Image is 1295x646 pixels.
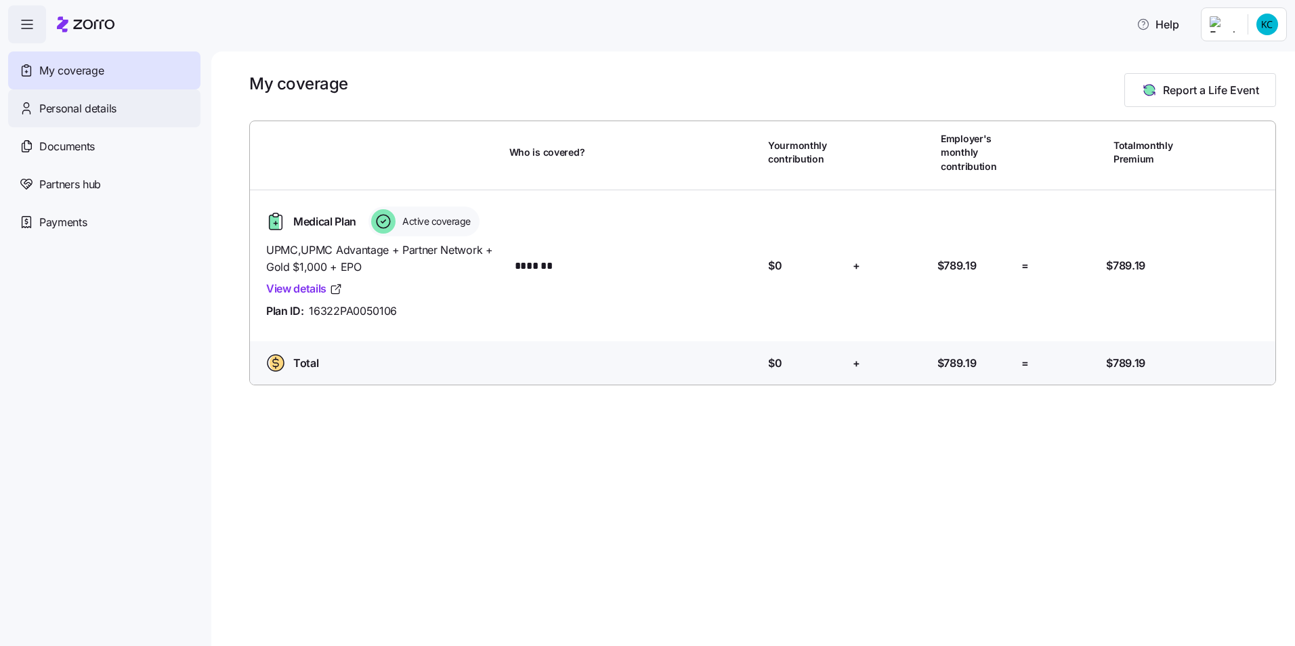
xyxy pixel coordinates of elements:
[941,132,1017,173] span: Employer's monthly contribution
[309,303,397,320] span: 16322PA0050106
[39,176,101,193] span: Partners hub
[1124,73,1276,107] button: Report a Life Event
[1163,82,1259,98] span: Report a Life Event
[768,257,782,274] span: $0
[398,215,471,228] span: Active coverage
[39,214,87,231] span: Payments
[39,100,116,117] span: Personal details
[1106,355,1145,372] span: $789.19
[853,257,860,274] span: +
[1210,16,1237,33] img: Employer logo
[1256,14,1278,35] img: e8b469cc2f991adfac10bc9c50e2ff1d
[249,73,348,94] h1: My coverage
[8,165,200,203] a: Partners hub
[266,303,303,320] span: Plan ID:
[8,51,200,89] a: My coverage
[509,146,585,159] span: Who is covered?
[8,203,200,241] a: Payments
[293,355,318,372] span: Total
[1137,16,1179,33] span: Help
[1021,257,1029,274] span: =
[39,62,104,79] span: My coverage
[8,89,200,127] a: Personal details
[1021,355,1029,372] span: =
[1113,139,1189,167] span: Total monthly Premium
[8,127,200,165] a: Documents
[266,280,343,297] a: View details
[853,355,860,372] span: +
[39,138,95,155] span: Documents
[293,213,356,230] span: Medical Plan
[768,139,844,167] span: Your monthly contribution
[1126,11,1190,38] button: Help
[937,355,977,372] span: $789.19
[768,355,782,372] span: $0
[1106,257,1145,274] span: $789.19
[937,257,977,274] span: $789.19
[266,242,498,276] span: UPMC , UPMC Advantage + Partner Network + Gold $1,000 + EPO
